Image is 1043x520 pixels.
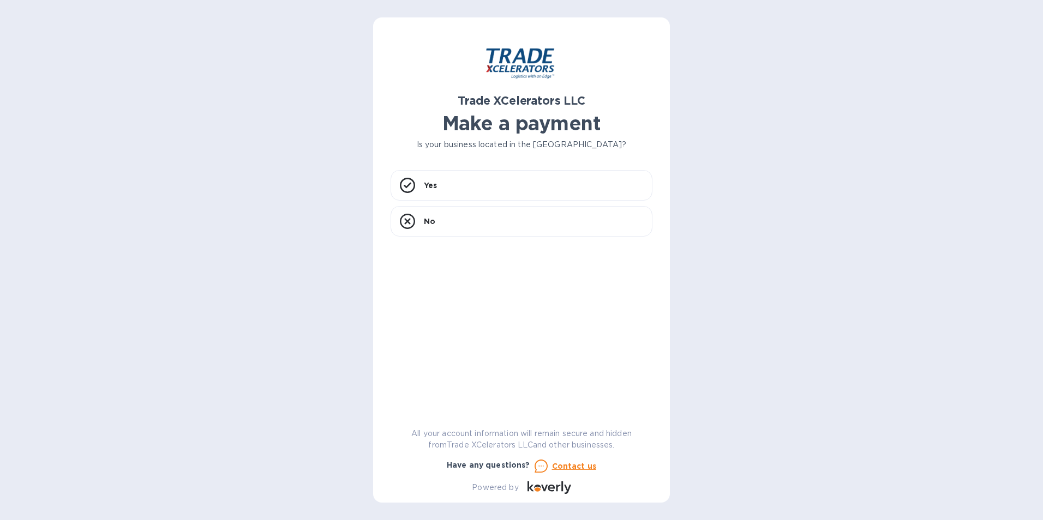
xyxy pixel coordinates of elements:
[424,216,435,227] p: No
[472,482,518,493] p: Powered by
[447,461,530,469] b: Have any questions?
[424,180,437,191] p: Yes
[552,462,597,470] u: Contact us
[391,428,652,451] p: All your account information will remain secure and hidden from Trade XCelerators LLC and other b...
[391,112,652,135] h1: Make a payment
[391,139,652,150] p: Is your business located in the [GEOGRAPHIC_DATA]?
[458,94,585,107] b: Trade XCelerators LLC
